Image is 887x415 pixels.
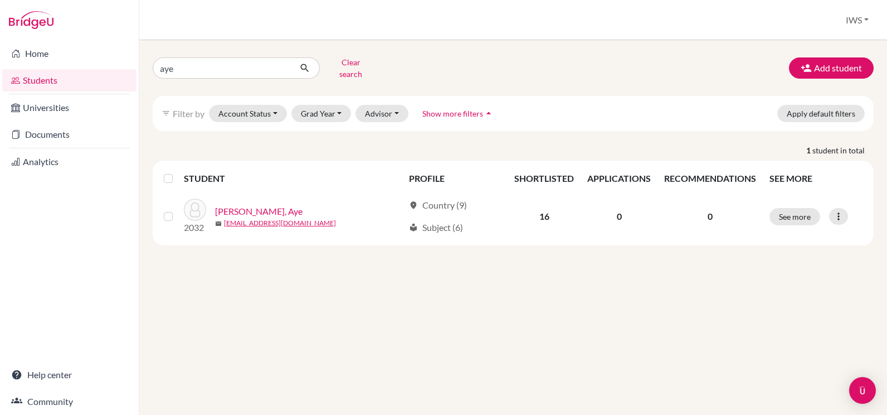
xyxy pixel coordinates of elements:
th: PROFILE [402,165,508,192]
button: Apply default filters [777,105,865,122]
span: location_on [409,201,418,210]
td: 16 [508,192,581,241]
th: RECOMMENDATIONS [657,165,763,192]
a: [PERSON_NAME], Aye [215,205,303,218]
a: Documents [2,123,137,146]
a: Analytics [2,151,137,173]
i: arrow_drop_up [483,108,494,119]
th: STUDENT [184,165,402,192]
img: Bridge-U [9,11,53,29]
button: See more [769,208,820,225]
a: [EMAIL_ADDRESS][DOMAIN_NAME] [224,218,336,228]
i: filter_list [162,109,170,118]
th: APPLICATIONS [581,165,657,192]
th: SEE MORE [763,165,869,192]
p: 2032 [184,221,206,234]
button: Clear search [320,54,382,83]
div: Country (9) [409,199,467,212]
button: Grad Year [291,105,352,122]
a: Universities [2,96,137,119]
button: IWS [841,9,874,31]
span: local_library [409,223,418,232]
p: 0 [664,210,756,223]
span: Show more filters [422,109,483,118]
img: Chan Kyaw, Aye [184,199,206,221]
button: Account Status [209,105,287,122]
th: SHORTLISTED [508,165,581,192]
div: Subject (6) [409,221,463,234]
span: student in total [812,144,874,156]
button: Advisor [355,105,408,122]
button: Add student [789,57,874,79]
td: 0 [581,192,657,241]
button: Show more filtersarrow_drop_up [413,105,504,122]
a: Home [2,42,137,65]
strong: 1 [806,144,812,156]
span: Filter by [173,108,204,119]
input: Find student by name... [153,57,291,79]
span: mail [215,220,222,227]
div: Open Intercom Messenger [849,377,876,404]
a: Students [2,69,137,91]
a: Community [2,390,137,413]
a: Help center [2,364,137,386]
